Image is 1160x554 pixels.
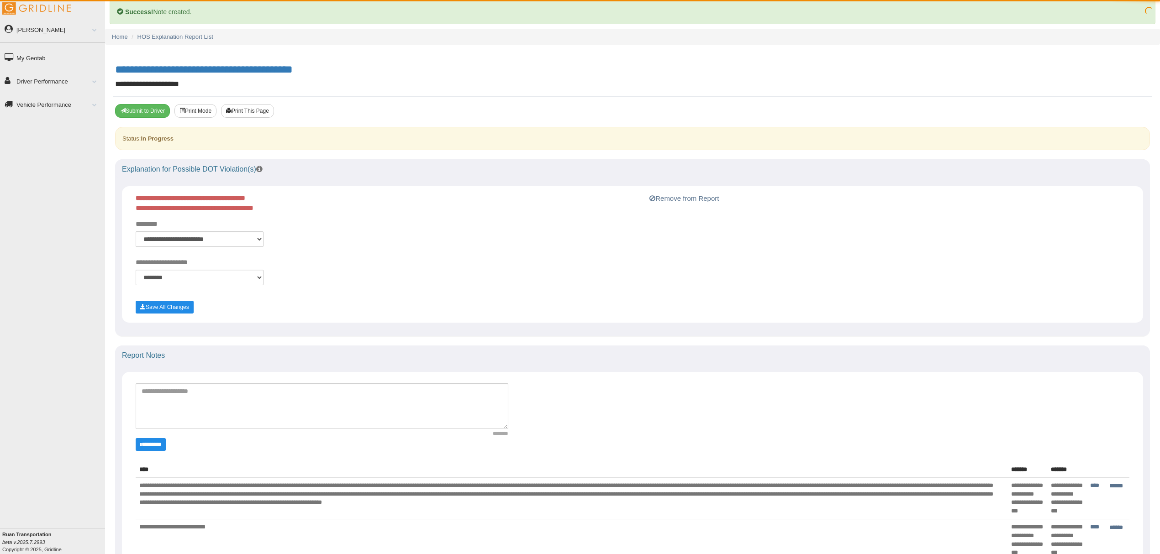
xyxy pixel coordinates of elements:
a: HOS Explanation Report List [137,33,213,40]
img: Gridline [2,2,71,15]
strong: In Progress [141,135,174,142]
button: Change Filter Options [136,438,166,451]
button: Print Mode [174,104,216,118]
button: Remove from Report [647,193,722,204]
div: Status: [115,127,1150,150]
button: Save [136,301,194,314]
b: Success! [125,8,153,16]
div: Report Notes [115,345,1150,366]
a: Home [112,33,128,40]
div: Copyright © 2025, Gridline [2,531,105,553]
button: Print This Page [221,104,274,118]
i: beta v.2025.7.2993 [2,539,45,545]
b: Ruan Transportation [2,532,52,537]
button: Submit To Driver [115,104,170,118]
div: Explanation for Possible DOT Violation(s) [115,159,1150,179]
